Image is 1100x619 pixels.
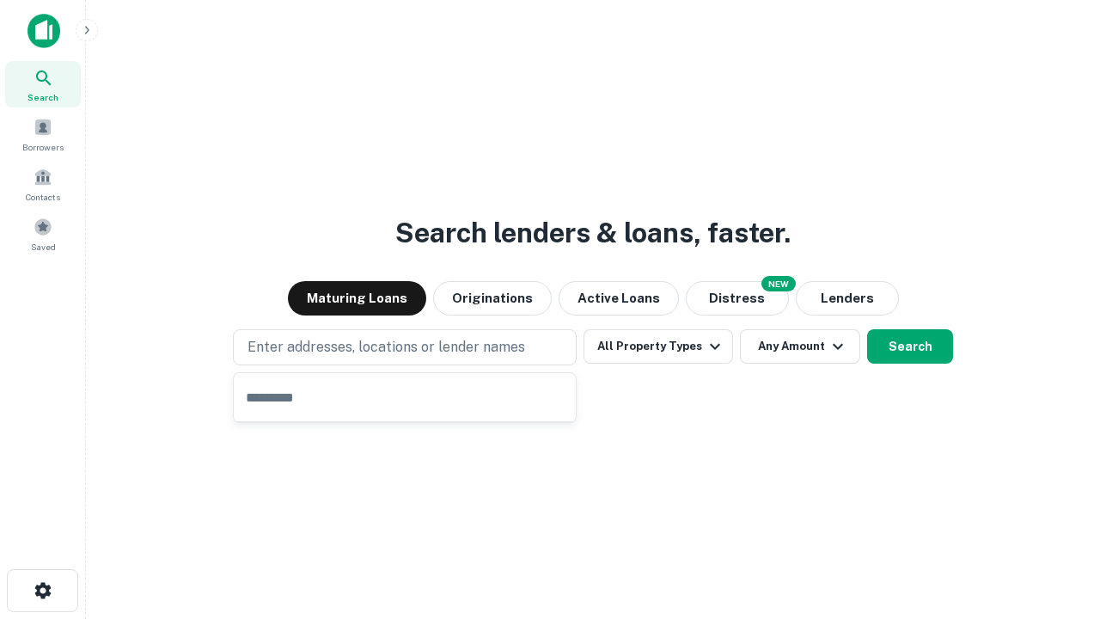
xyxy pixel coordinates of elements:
a: Saved [5,211,81,257]
iframe: Chat Widget [1014,481,1100,564]
span: Search [27,90,58,104]
button: Originations [433,281,552,316]
span: Contacts [26,190,60,204]
span: Saved [31,240,56,254]
div: NEW [761,276,796,291]
p: Enter addresses, locations or lender names [247,337,525,358]
a: Search [5,61,81,107]
button: All Property Types [584,329,733,364]
button: Active Loans [559,281,679,316]
img: capitalize-icon.png [27,14,60,48]
a: Borrowers [5,111,81,157]
button: Maturing Loans [288,281,426,316]
button: Search distressed loans with lien and other non-mortgage details. [686,281,789,316]
button: Lenders [796,281,899,316]
h3: Search lenders & loans, faster. [395,212,791,254]
span: Borrowers [22,140,64,154]
button: Any Amount [740,329,860,364]
button: Enter addresses, locations or lender names [233,329,577,365]
button: Search [867,329,953,364]
a: Contacts [5,161,81,207]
